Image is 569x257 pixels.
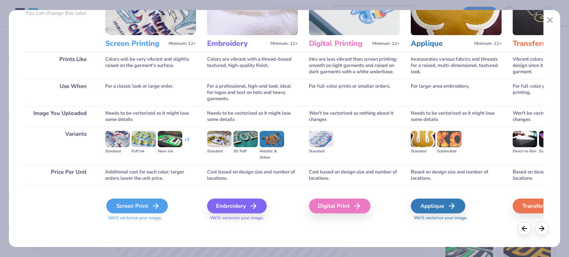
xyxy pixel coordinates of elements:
[207,131,232,147] img: Standard
[105,148,130,155] div: Standard
[105,106,196,127] div: Needs to be vectorized so it might lose some details
[539,131,563,147] img: Supacolor
[26,10,94,16] p: You can change this later.
[207,199,267,213] div: Embroidery
[233,131,258,147] img: 3D Puff
[207,165,298,186] div: Cost based on design size and number of locations.
[158,131,182,147] img: Neon Ink
[309,106,400,127] div: Won't be vectorized so nothing about it changes
[513,199,567,213] div: Transfers
[207,39,267,48] h3: Embroidery
[105,39,166,48] h3: Screen Printing
[513,148,537,155] div: Direct-to-film
[207,106,298,127] div: Needs to be vectorized so it might lose some details
[105,131,130,147] img: Standard
[411,215,502,221] span: We'll vectorize your image.
[207,79,298,106] div: For a professional, high-end look; ideal for logos and text on hats and heavy garments.
[132,131,156,147] img: Puff Ink
[260,148,284,161] div: Metallic & Glitter
[132,148,156,155] div: Puff Ink
[309,165,400,186] div: Cost based on design size and number of locations.
[411,199,465,213] div: Applique
[411,131,435,147] img: Standard
[105,79,196,106] div: For a classic look or large order.
[437,148,462,155] div: Sublimated
[513,131,537,147] img: Direct-to-film
[106,199,168,213] div: Screen Print
[233,148,258,155] div: 3D Puff
[105,165,196,186] div: Additional cost for each color; larger orders lower the unit price.
[169,41,196,46] span: Minimum: 12+
[411,79,502,106] div: For large-area embroidery.
[270,41,298,46] span: Minimum: 12+
[372,41,400,46] span: Minimum: 12+
[411,148,435,155] div: Standard
[309,39,369,48] h3: Digital Printing
[207,148,232,155] div: Standard
[207,52,298,79] div: Colors are vibrant with a thread-based textured, high-quality finish.
[207,215,298,221] span: We'll vectorize your image.
[309,79,400,106] div: For full-color prints or smaller orders.
[437,131,462,147] img: Sublimated
[309,131,333,147] img: Standard
[105,52,196,79] div: Colors will be very vibrant and slightly raised on the garment's surface.
[26,52,94,79] div: Prints Like
[26,79,94,106] div: Use When
[260,131,284,147] img: Metallic & Glitter
[26,127,94,165] div: Variants
[105,215,196,221] span: We'll vectorize your image.
[539,148,563,155] div: Supacolor
[411,52,502,79] div: Incorporates various fabrics and threads for a raised, multi-dimensional, textured look.
[411,165,502,186] div: Based on design size and number of locations.
[309,148,333,155] div: Standard
[309,199,370,213] div: Digital Print
[26,165,94,186] div: Price Per Unit
[309,52,400,79] div: Inks are less vibrant than screen printing; smooth on light garments and raised on dark garments ...
[411,106,502,127] div: Needs to be vectorized so it might lose some details
[411,39,471,48] h3: Applique
[26,106,94,127] div: Image You Uploaded
[158,148,182,155] div: Neon Ink
[184,136,189,149] div: + 3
